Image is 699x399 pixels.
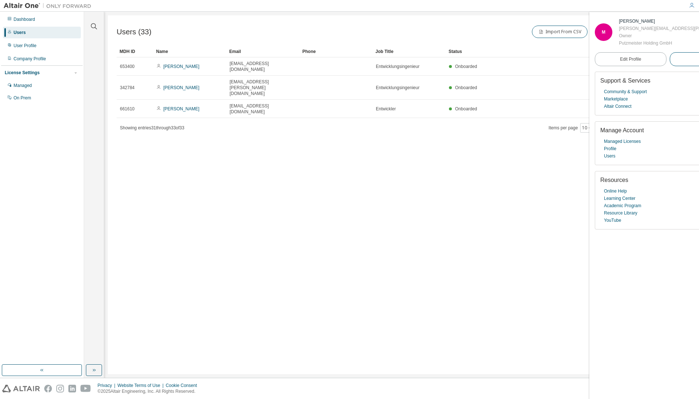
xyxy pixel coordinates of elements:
[14,16,35,22] div: Dashboard
[14,95,31,101] div: On Prem
[620,56,641,62] span: Edit Profile
[376,64,419,69] span: Entwicklungsingenieur
[604,88,647,95] a: Community & Support
[229,46,296,57] div: Email
[549,123,594,133] span: Items per page
[98,388,201,395] p: © 2025 Altair Engineering, Inc. All Rights Reserved.
[230,103,296,115] span: [EMAIL_ADDRESS][DOMAIN_NAME]
[600,127,644,133] span: Manage Account
[5,70,39,76] div: License Settings
[604,103,631,110] a: Altair Connect
[163,85,200,90] a: [PERSON_NAME]
[14,30,26,35] div: Users
[604,138,641,145] a: Managed Licenses
[156,46,223,57] div: Name
[600,177,628,183] span: Resources
[163,106,200,111] a: [PERSON_NAME]
[117,28,151,36] span: Users (33)
[14,83,32,88] div: Managed
[2,385,40,392] img: altair_logo.svg
[302,46,370,57] div: Phone
[14,43,37,49] div: User Profile
[120,46,150,57] div: MDH ID
[604,152,615,160] a: Users
[230,79,296,96] span: [EMAIL_ADDRESS][PERSON_NAME][DOMAIN_NAME]
[166,383,201,388] div: Cookie Consent
[600,77,650,84] span: Support & Services
[604,195,635,202] a: Learning Center
[532,26,587,38] button: Import From CSV
[376,85,419,91] span: Entwicklungsingenieur
[582,125,592,131] button: 10
[120,106,135,112] span: 661610
[455,85,477,90] span: Onboarded
[604,187,627,195] a: Online Help
[455,106,477,111] span: Onboarded
[455,64,477,69] span: Onboarded
[98,383,117,388] div: Privacy
[602,30,605,35] span: M
[604,202,641,209] a: Academic Program
[604,217,621,224] a: YouTube
[44,385,52,392] img: facebook.svg
[375,46,443,57] div: Job Title
[117,383,166,388] div: Website Terms of Use
[68,385,76,392] img: linkedin.svg
[376,106,396,112] span: Entwickler
[449,46,649,57] div: Status
[120,85,135,91] span: 342784
[14,56,46,62] div: Company Profile
[595,52,666,66] a: Edit Profile
[163,64,200,69] a: [PERSON_NAME]
[604,145,616,152] a: Profile
[120,125,184,130] span: Showing entries 31 through 33 of 33
[604,209,637,217] a: Resource Library
[120,64,135,69] span: 653400
[80,385,91,392] img: youtube.svg
[230,61,296,72] span: [EMAIL_ADDRESS][DOMAIN_NAME]
[4,2,95,9] img: Altair One
[604,95,628,103] a: Marketplace
[56,385,64,392] img: instagram.svg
